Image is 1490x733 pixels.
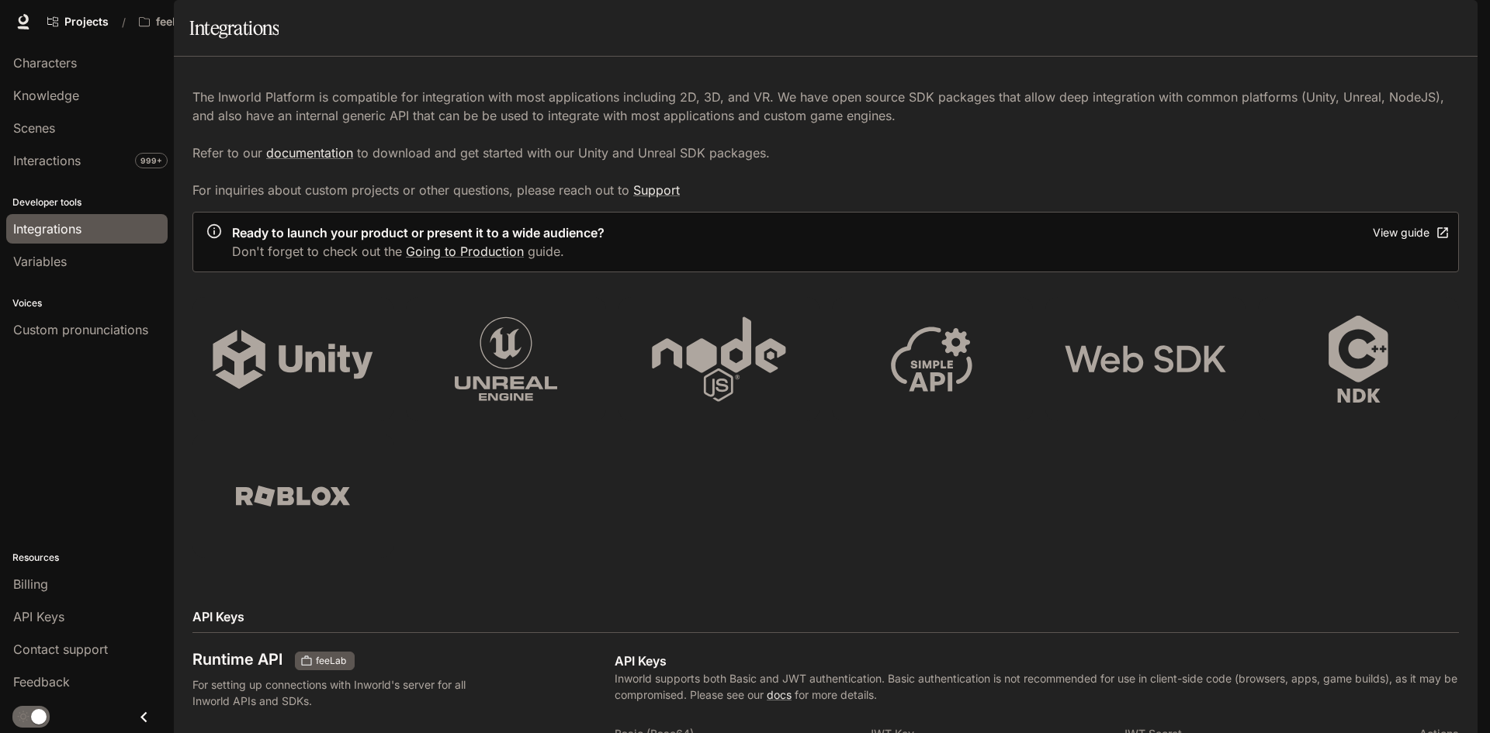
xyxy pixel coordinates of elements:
p: API Keys [615,652,1459,670]
a: View guide [1369,220,1452,246]
button: All workspaces [132,6,216,37]
p: Don't forget to check out the guide. [232,242,605,261]
p: Inworld supports both Basic and JWT authentication. Basic authentication is not recommended for u... [615,670,1459,703]
p: For setting up connections with Inworld's server for all Inworld APIs and SDKs. [192,676,500,709]
a: documentation [266,145,353,161]
span: Projects [64,16,109,29]
div: View guide [1373,223,1429,243]
a: Support [633,182,680,198]
h2: API Keys [192,607,1459,626]
div: / [116,14,132,30]
span: feeLab [310,654,352,668]
a: Going to Production [406,244,524,259]
h3: Runtime API [192,652,282,667]
h1: Integrations [189,12,279,43]
a: docs [767,688,792,701]
p: The Inworld Platform is compatible for integration with most applications including 2D, 3D, and V... [192,88,1459,199]
p: feeLab [156,16,192,29]
div: These keys will apply to your current workspace only [295,652,355,670]
p: Ready to launch your product or present it to a wide audience? [232,223,605,242]
a: Go to projects [40,6,116,37]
